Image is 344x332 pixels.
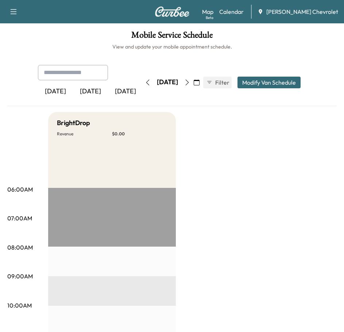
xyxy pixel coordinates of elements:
[237,77,301,88] button: Modify Van Schedule
[7,43,337,50] h6: View and update your mobile appointment schedule.
[73,83,108,100] div: [DATE]
[38,83,73,100] div: [DATE]
[155,7,190,17] img: Curbee Logo
[7,214,32,223] p: 07:00AM
[7,185,33,194] p: 06:00AM
[7,31,337,43] h1: Mobile Service Schedule
[266,7,338,16] span: [PERSON_NAME] Chevrolet
[219,7,244,16] a: Calendar
[7,243,33,252] p: 08:00AM
[215,78,228,87] span: Filter
[57,118,90,128] h5: BrightDrop
[7,272,33,281] p: 09:00AM
[206,15,213,20] div: Beta
[57,131,112,137] p: Revenue
[112,131,167,137] p: $ 0.00
[203,77,232,88] button: Filter
[157,78,178,87] div: [DATE]
[7,301,32,310] p: 10:00AM
[202,7,213,16] a: MapBeta
[108,83,143,100] div: [DATE]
